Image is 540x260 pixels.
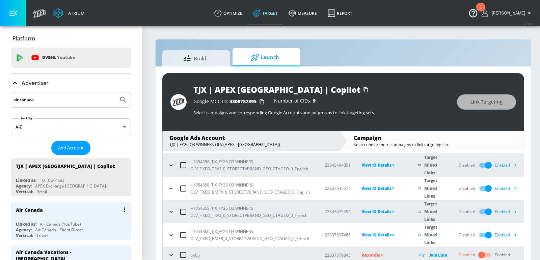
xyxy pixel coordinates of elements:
[459,232,475,238] div: Disabled
[11,118,131,135] div: A-Z
[313,97,316,104] span: 9
[495,207,520,217] div: Enabled
[190,228,314,242] p: --1054360_TJX_FY26 Q3 WINNERS OLV_FIXED_BMPR_0_STORECTVBRAND_GEO_CTAGEO_0_French.
[495,252,510,258] div: Enabled
[53,8,85,18] a: Atrium
[209,1,248,25] a: optimize
[16,189,33,195] div: Vertical:
[361,184,407,192] p: View IO Details >
[190,205,314,219] p: --1054359_TJX_FY26 Q3 WINNERS OLV_FIXED_TRV2_0_STORECTVBRAND_GEO_CTAGEO_0_French
[169,134,333,142] div: Google Ads Account
[36,233,48,238] div: Travel
[16,221,36,227] div: Linked as:
[424,223,448,247] p: Target Mixed Links
[459,209,475,215] div: Disabled
[11,202,131,240] div: Air CanadaLinked as:Air Canada (YouTube)Agency:Air Canada - Client DirectVertical:Travel
[65,10,85,16] div: Atrium
[116,92,131,107] button: Submit Search
[16,227,32,233] div: Agency:
[325,208,351,215] p: 22843475495
[40,177,64,183] div: TJX [Co-Pilot]
[480,7,482,16] div: 1
[16,207,43,213] div: Air Canada
[283,1,322,25] a: measure
[361,161,407,169] p: View IO Details >
[42,54,75,61] p: DV360:
[193,98,267,105] div: Google MCC ID:
[459,252,475,258] div: Disabled
[16,177,36,183] div: Linked as:
[11,74,131,92] div: Advertiser
[274,98,316,105] div: Number of CIDs:
[190,252,200,259] p: phbp
[495,183,520,194] div: Enabled
[193,84,360,95] div: TJX | APEX [GEOGRAPHIC_DATA] | Copilot
[16,163,115,169] div: TJX | APEX [GEOGRAPHIC_DATA] | Copilot
[190,158,314,172] p: --1054356_TJX_FY26 Q3 WINNERS OLV_FIXED_TRV2_0_STORECTVBRAND_GEO_CTAGEO_0_English
[424,200,448,223] p: Target Mixed Links
[35,227,83,233] div: Air Canada - Client Direct
[424,153,448,177] p: Target Mixed Links
[11,158,131,196] div: TJX | APEX [GEOGRAPHIC_DATA] | CopilotLinked as:TJX [Co-Pilot]Agency:APEX Exchange [GEOGRAPHIC_DA...
[57,54,75,61] p: Youtube
[36,189,47,195] div: Retail
[169,50,220,66] span: Build
[13,95,116,104] input: Search by name
[12,35,35,42] p: Platform
[58,144,84,152] span: Add Account
[361,208,407,215] p: View IO Details >
[424,177,448,200] p: Target Mixed Links
[464,3,483,22] button: Open Resource Center, 1 new notification
[239,49,291,65] span: Launch
[418,251,448,259] div: Add Link
[322,1,358,25] a: Report
[11,48,131,68] div: DV360: Youtube
[16,183,32,189] div: Agency:
[169,142,333,147] div: TJX | FY26 Q3 WINNERS OLV (APEX - [GEOGRAPHIC_DATA])
[354,134,517,142] div: Campaign
[190,181,314,196] p: --1054358_TJX_FY26 Q3 WINNERS OLV_FIXED_BMPR_0_STORECTVBRAND_GEO_CTAGEO_0_English
[22,79,49,87] p: Advertiser
[325,252,351,259] p: 22837579845
[459,162,475,168] div: Disabled
[495,230,520,240] div: Enabled
[524,22,533,26] span: v 4.32.0
[230,98,256,105] span: 4308787395
[11,29,131,48] div: Platform
[325,185,351,192] p: 22837645614
[354,142,517,147] div: Select one or more campaigns to link targeting set.
[16,233,33,238] div: Vertical:
[325,162,351,169] p: 22843494851
[163,131,340,151] div: Google Ads AccountTJX | FY26 Q3 WINNERS OLV (APEX - [GEOGRAPHIC_DATA])
[361,251,407,259] p: Reconcile >
[482,9,533,17] button: [PERSON_NAME]
[459,185,475,192] div: Disabled
[361,231,407,239] p: View IO Details >
[248,1,283,25] a: Target
[40,221,81,227] div: Air Canada (YouTube)
[51,141,90,155] button: Add Account
[489,11,525,16] span: login as: eugenia.kim@zefr.com
[429,251,447,259] p: Add Link
[19,116,34,120] label: Sort By
[325,231,351,238] p: 22837637466
[35,183,106,189] div: APEX Exchange [GEOGRAPHIC_DATA]
[495,160,520,170] div: Enabled
[193,110,450,116] p: Select campaigns and corresponding Google Accounts and ad-groups to link targeting sets.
